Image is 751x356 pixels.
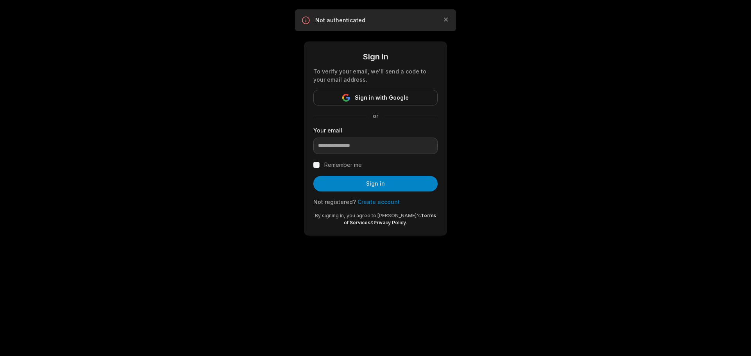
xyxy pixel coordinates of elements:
[324,160,362,170] label: Remember me
[315,213,421,218] span: By signing in, you agree to [PERSON_NAME]'s
[313,176,438,191] button: Sign in
[313,51,438,63] div: Sign in
[370,220,374,225] span: &
[406,220,407,225] span: .
[313,199,356,205] span: Not registered?
[313,90,438,106] button: Sign in with Google
[358,199,400,205] a: Create account
[315,16,436,24] p: Not authenticated
[355,93,409,102] span: Sign in with Google
[313,126,438,134] label: Your email
[374,220,406,225] a: Privacy Policy
[367,112,384,120] span: or
[344,213,436,225] a: Terms of Services
[313,67,438,84] div: To verify your email, we'll send a code to your email address.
